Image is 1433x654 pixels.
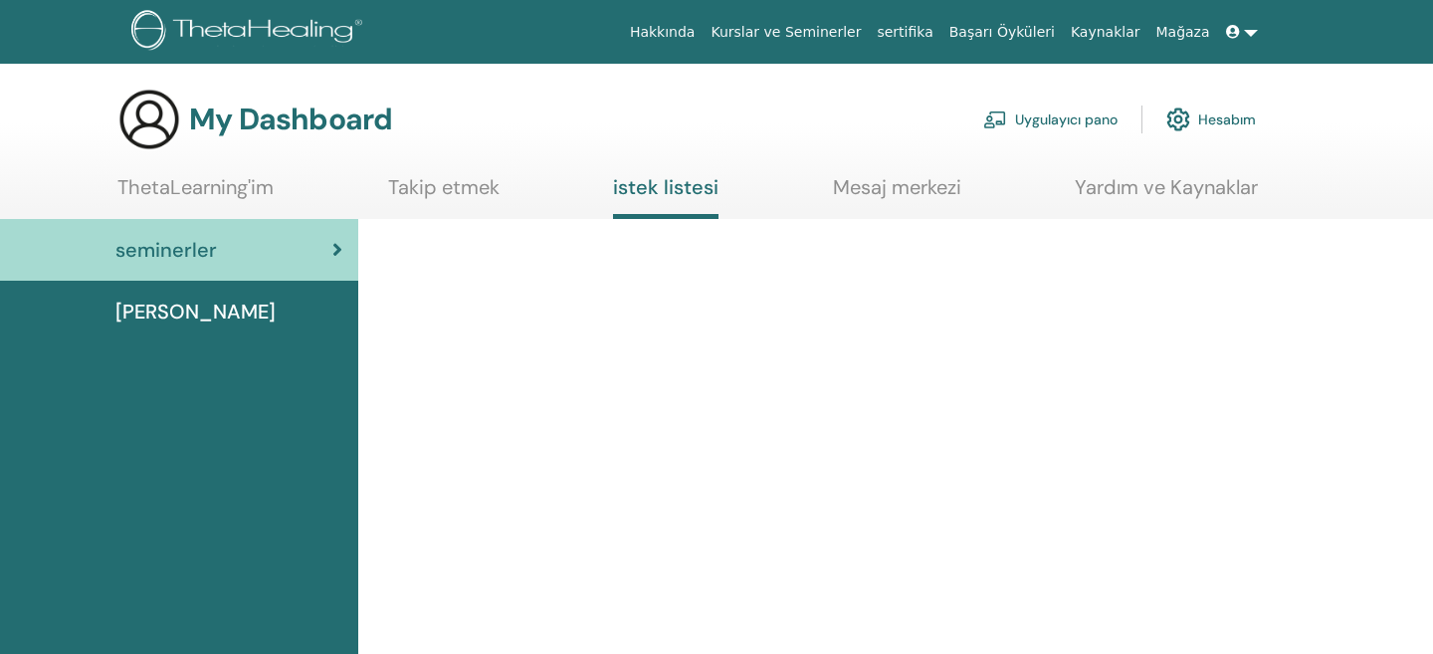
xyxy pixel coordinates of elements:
[703,14,869,51] a: Kurslar ve Seminerler
[189,102,392,137] h3: My Dashboard
[833,175,961,214] a: Mesaj merkezi
[1147,14,1217,51] a: Mağaza
[117,175,274,214] a: ThetaLearning'im
[983,98,1118,141] a: Uygulayıcı pano
[115,297,276,327] span: [PERSON_NAME]
[1166,103,1190,136] img: cog.svg
[131,10,369,55] img: logo.png
[941,14,1063,51] a: Başarı Öyküleri
[117,88,181,151] img: generic-user-icon.jpg
[613,175,718,219] a: istek listesi
[115,235,217,265] span: seminerler
[983,110,1007,128] img: chalkboard-teacher.svg
[1075,175,1258,214] a: Yardım ve Kaynaklar
[1063,14,1148,51] a: Kaynaklar
[622,14,704,51] a: Hakkında
[388,175,500,214] a: Takip etmek
[1166,98,1256,141] a: Hesabım
[869,14,940,51] a: sertifika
